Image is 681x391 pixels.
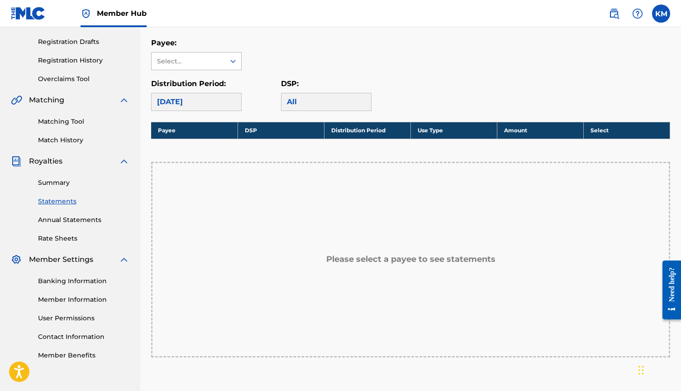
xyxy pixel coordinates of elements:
a: Match History [38,135,129,145]
a: Statements [38,197,129,206]
img: Royalties [11,156,22,167]
img: Matching [11,95,22,106]
img: expand [119,254,129,265]
h5: Please select a payee to see statements [326,254,495,265]
a: Member Information [38,295,129,304]
img: Top Rightsholder [81,8,91,19]
div: Help [629,5,647,23]
th: Use Type [410,122,497,139]
span: Member Settings [29,254,93,265]
img: help [632,8,643,19]
a: Rate Sheets [38,234,129,243]
img: MLC Logo [11,7,46,20]
iframe: Resource Center [656,253,681,328]
a: Registration History [38,56,129,65]
span: Matching [29,95,64,106]
a: Matching Tool [38,117,129,126]
th: Amount [497,122,583,139]
img: expand [119,156,129,167]
th: Select [583,122,670,139]
iframe: Chat Widget [636,348,681,391]
a: Overclaims Tool [38,74,129,84]
th: Distribution Period [324,122,410,139]
span: Royalties [29,156,62,167]
a: Contact Information [38,332,129,342]
img: search [609,8,619,19]
th: Payee [151,122,238,139]
label: DSP: [281,79,299,88]
a: Banking Information [38,276,129,286]
div: User Menu [652,5,670,23]
a: Summary [38,178,129,188]
img: Member Settings [11,254,22,265]
a: Registration Drafts [38,37,129,47]
th: DSP [238,122,324,139]
span: Member Hub [97,8,147,19]
div: Select... [157,57,219,66]
label: Distribution Period: [151,79,226,88]
label: Payee: [151,39,176,47]
a: Member Benefits [38,351,129,360]
a: User Permissions [38,314,129,323]
a: Public Search [605,5,623,23]
div: Drag [638,357,644,384]
img: expand [119,95,129,106]
a: Annual Statements [38,215,129,225]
